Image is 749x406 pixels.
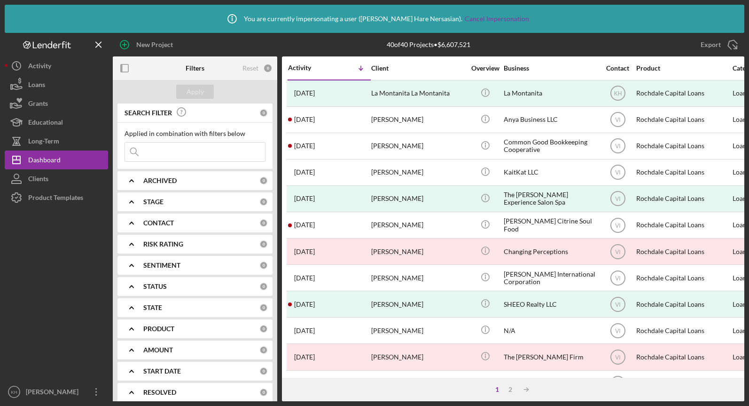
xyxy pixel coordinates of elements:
[636,344,730,369] div: Rochdale Capital Loans
[5,132,108,151] button: Long-Term
[28,132,59,153] div: Long-Term
[143,304,162,311] b: STATE
[504,386,517,393] div: 2
[371,107,465,132] div: [PERSON_NAME]
[259,325,268,333] div: 0
[5,169,108,188] button: Clients
[28,151,61,172] div: Dashboard
[259,346,268,354] div: 0
[615,275,620,281] text: VI
[5,113,108,132] button: Educational
[636,318,730,343] div: Rochdale Capital Loans
[294,327,315,334] time: 2025-03-17 23:02
[294,116,315,123] time: 2025-08-09 00:24
[294,353,315,361] time: 2025-03-14 21:49
[615,196,620,202] text: VI
[615,143,620,150] text: VI
[636,134,730,159] div: Rochdale Capital Loans
[465,15,529,23] a: Cancel Impersonation
[636,239,730,264] div: Rochdale Capital Loans
[294,168,315,176] time: 2025-07-23 19:30
[259,261,268,270] div: 0
[11,390,17,395] text: KH
[636,265,730,290] div: Rochdale Capital Loans
[259,176,268,185] div: 0
[143,346,173,354] b: AMOUNT
[259,198,268,206] div: 0
[614,90,622,97] text: KH
[504,344,598,369] div: The [PERSON_NAME] Firm
[636,81,730,106] div: Rochdale Capital Loans
[136,35,173,54] div: New Project
[504,265,598,290] div: [PERSON_NAME] International Corporation
[294,221,315,229] time: 2025-07-15 17:25
[504,134,598,159] div: Common Good Bookkeeping Cooperative
[371,213,465,238] div: [PERSON_NAME]
[259,240,268,248] div: 0
[143,325,174,333] b: PRODUCT
[371,371,465,396] div: [PERSON_NAME]
[504,186,598,211] div: The [PERSON_NAME] Experience Salon Spa
[28,188,83,209] div: Product Templates
[143,177,177,184] b: ARCHIVED
[636,213,730,238] div: Rochdale Capital Loans
[615,354,620,361] text: VI
[294,142,315,150] time: 2025-08-04 21:06
[504,81,598,106] div: La Montanita
[28,75,45,96] div: Loans
[242,64,258,72] div: Reset
[143,240,183,248] b: RISK RATING
[636,292,730,317] div: Rochdale Capital Loans
[259,388,268,397] div: 0
[294,248,315,255] time: 2025-06-11 20:34
[294,274,315,282] time: 2025-05-13 16:31
[615,301,620,308] text: VI
[701,35,721,54] div: Export
[504,160,598,185] div: KaitKat LLC
[5,94,108,113] a: Grants
[371,186,465,211] div: [PERSON_NAME]
[615,169,620,176] text: VI
[143,219,174,227] b: CONTACT
[504,64,598,72] div: Business
[504,318,598,343] div: N/A
[143,198,164,206] b: STAGE
[294,89,315,97] time: 2025-08-11 16:23
[636,371,730,396] div: Rochdale Capital Loans
[263,64,273,73] div: 0
[691,35,744,54] button: Export
[143,367,181,375] b: START DATE
[504,292,598,317] div: SHEEO Realty LLC
[387,41,470,48] div: 40 of 40 Projects • $6,607,521
[615,327,620,334] text: VI
[288,64,329,72] div: Activity
[615,248,620,255] text: VI
[28,94,48,115] div: Grants
[636,107,730,132] div: Rochdale Capital Loans
[371,81,465,106] div: La Montanita La Montanita
[615,117,620,123] text: VI
[615,222,620,229] text: VI
[636,64,730,72] div: Product
[187,85,204,99] div: Apply
[5,188,108,207] button: Product Templates
[371,239,465,264] div: [PERSON_NAME]
[186,64,204,72] b: Filters
[143,389,176,396] b: RESOLVED
[28,169,48,191] div: Clients
[5,151,108,169] button: Dashboard
[636,186,730,211] div: Rochdale Capital Loans
[143,283,167,290] b: STATUS
[5,382,108,401] button: KH[PERSON_NAME] [PERSON_NAME]
[5,56,108,75] button: Activity
[143,262,180,269] b: SENTIMENT
[28,113,63,134] div: Educational
[5,75,108,94] button: Loans
[504,107,598,132] div: Anya Business LLC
